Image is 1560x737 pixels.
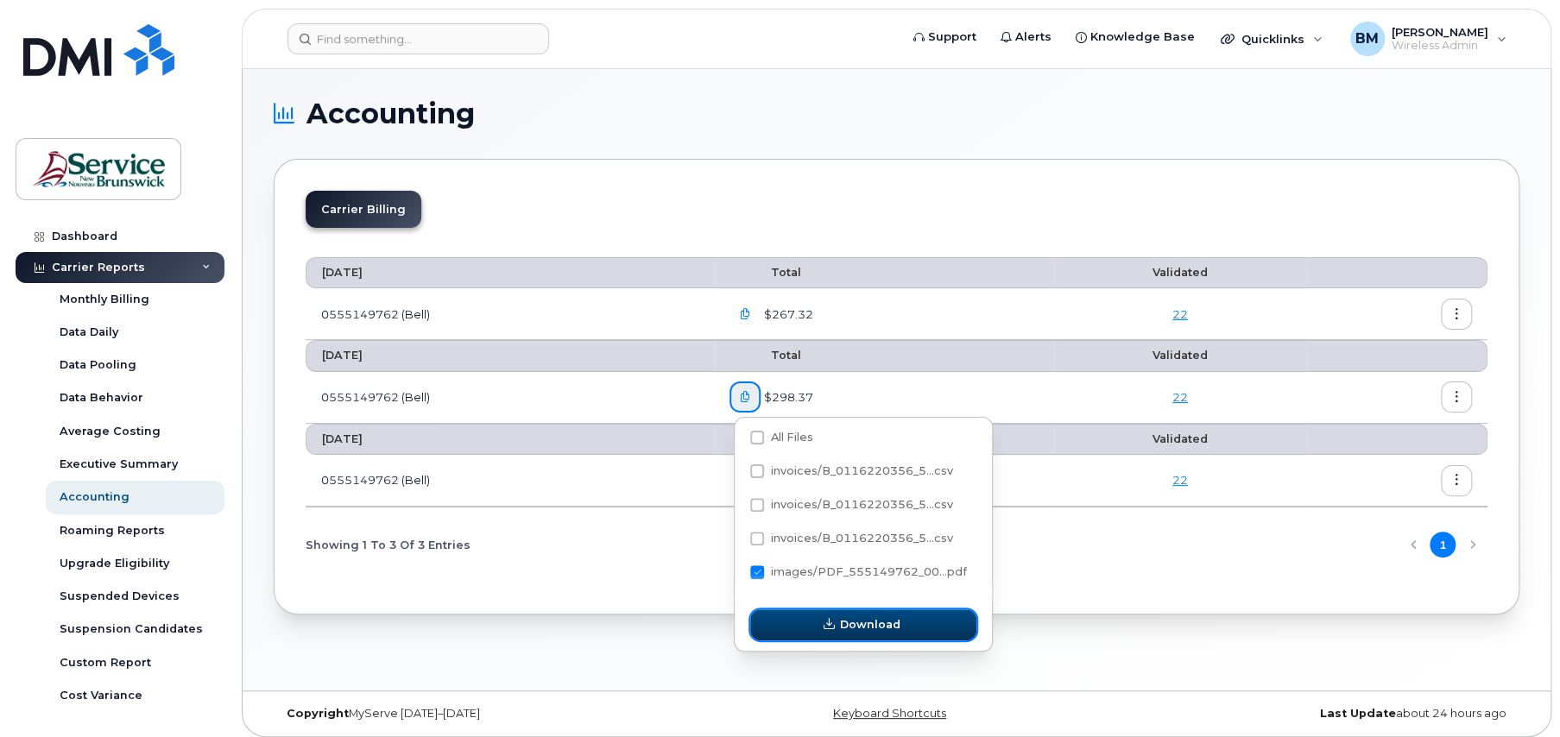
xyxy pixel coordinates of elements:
span: Showing 1 To 3 Of 3 Entries [306,532,471,557]
th: Validated [1054,340,1306,371]
span: invoices/B_0116220356_5...csv [771,498,953,511]
td: 0555149762 (Bell) [306,455,714,507]
span: Total [729,432,801,445]
span: Accounting [306,101,475,127]
span: invoices/B_0116220356_555149762_20072025_ACC.csv [750,468,953,481]
td: 0555149762 (Bell) [306,288,714,340]
span: Total [729,349,801,362]
span: $267.32 [761,306,813,323]
a: 22 [1172,473,1188,487]
button: Page 1 [1430,532,1456,557]
span: $298.37 [761,389,813,406]
th: Validated [1054,424,1306,455]
span: invoices/B_0116220356_5...csv [771,532,953,545]
span: Download [840,616,900,633]
span: invoices/B_0116220356_5...csv [771,464,953,477]
div: MyServe [DATE]–[DATE] [274,707,689,721]
strong: Last Update [1320,707,1396,720]
a: PDF_555149762_005_0000000000.pdf [729,465,762,495]
a: Keyboard Shortcuts [833,707,946,720]
span: All Files [771,431,813,444]
th: Validated [1054,257,1306,288]
th: [DATE] [306,424,714,455]
span: invoices/B_0116220356_555149762_20072025_DTL.csv [750,501,953,514]
a: 22 [1172,390,1188,404]
span: images/PDF_555149762_006_0000000000.pdf [750,569,967,582]
span: Total [729,266,801,279]
th: [DATE] [306,257,714,288]
button: Download [750,609,976,640]
div: about 24 hours ago [1104,707,1519,721]
span: images/PDF_555149762_00...pdf [771,565,967,578]
span: invoices/B_0116220356_555149762_20072025_MOB.csv [750,535,953,548]
td: 0555149762 (Bell) [306,372,714,424]
a: 22 [1172,307,1188,321]
strong: Copyright [287,707,349,720]
th: [DATE] [306,340,714,371]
